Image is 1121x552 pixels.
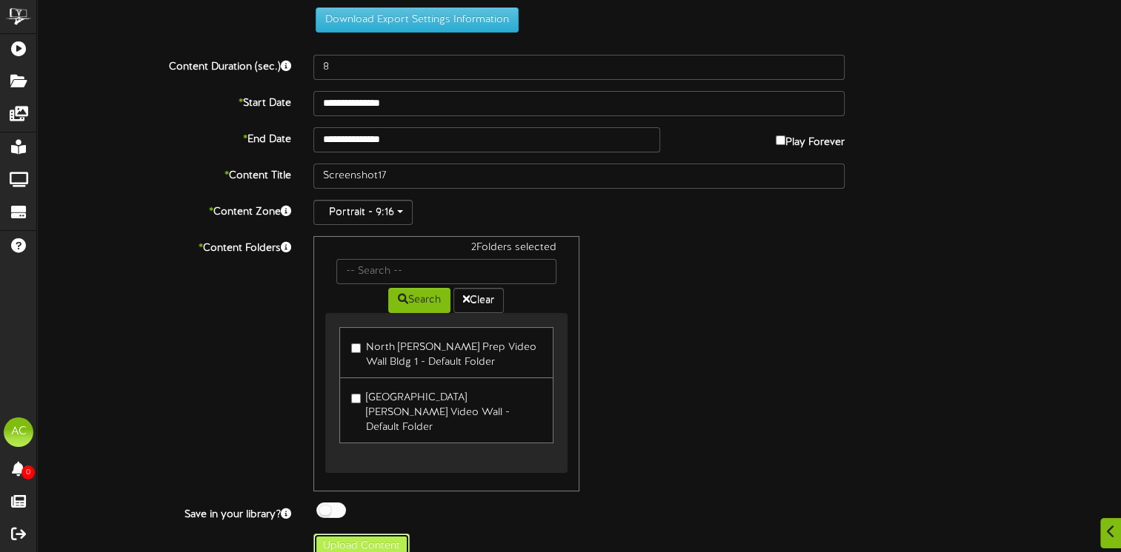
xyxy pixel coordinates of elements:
label: End Date [26,127,302,147]
button: Search [388,288,450,313]
span: 0 [21,465,35,479]
label: Content Folders [26,236,302,256]
input: [GEOGRAPHIC_DATA][PERSON_NAME] Video Wall - Default Folder [351,394,361,403]
label: Save in your library? [26,502,302,522]
input: North [PERSON_NAME] Prep Video Wall Bldg 1 - Default Folder [351,343,361,353]
input: Play Forever [776,135,785,145]
input: Title of this Content [313,164,845,189]
input: -- Search -- [336,259,556,284]
label: Content Duration (sec.) [26,55,302,75]
button: Download Export Settings Information [316,7,519,33]
div: 2 Folders selected [325,240,567,259]
label: Start Date [26,91,302,111]
label: Content Title [26,164,302,184]
a: Download Export Settings Information [308,14,519,25]
label: Content Zone [26,200,302,220]
button: Clear [453,288,504,313]
div: AC [4,417,33,447]
label: [GEOGRAPHIC_DATA][PERSON_NAME] Video Wall - Default Folder [351,386,541,435]
label: Play Forever [776,127,845,150]
button: Portrait - 9:16 [313,200,413,225]
label: North [PERSON_NAME] Prep Video Wall Bldg 1 - Default Folder [351,335,541,370]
